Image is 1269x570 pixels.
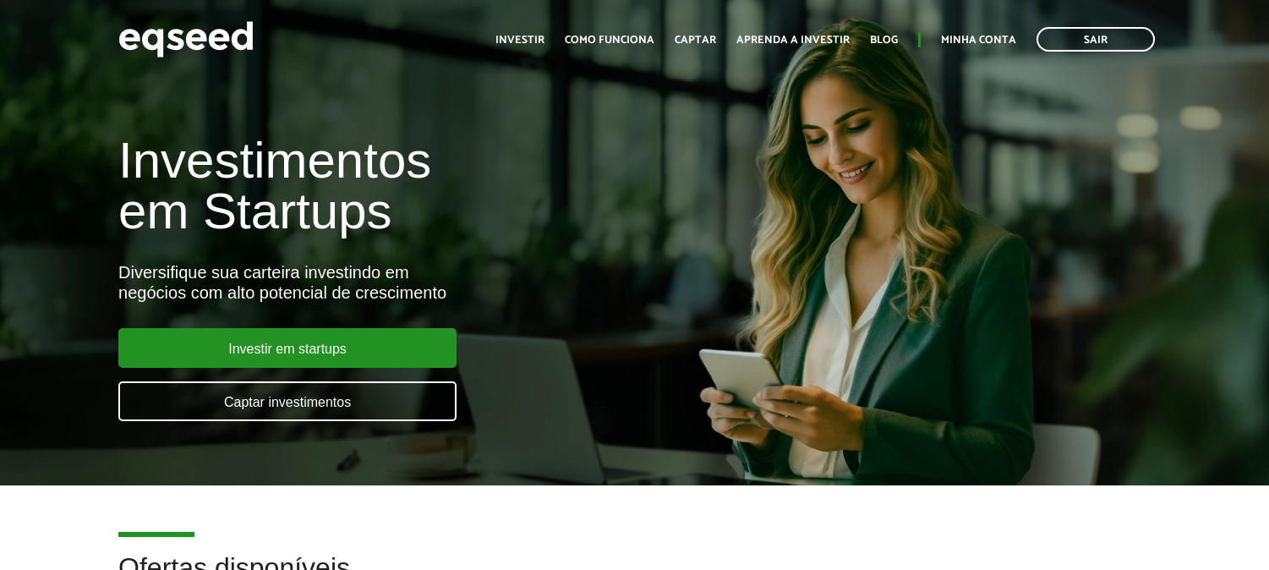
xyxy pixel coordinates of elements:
h1: Investimentos em Startups [118,135,728,237]
div: Diversifique sua carteira investindo em negócios com alto potencial de crescimento [118,262,728,303]
a: Minha conta [941,35,1016,46]
a: Investir em startups [118,328,457,368]
a: Investir [495,35,544,46]
a: Aprenda a investir [736,35,850,46]
a: Como funciona [565,35,654,46]
img: EqSeed [118,17,254,62]
a: Sair [1037,27,1155,52]
a: Blog [870,35,898,46]
a: Captar [675,35,716,46]
a: Captar investimentos [118,381,457,421]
